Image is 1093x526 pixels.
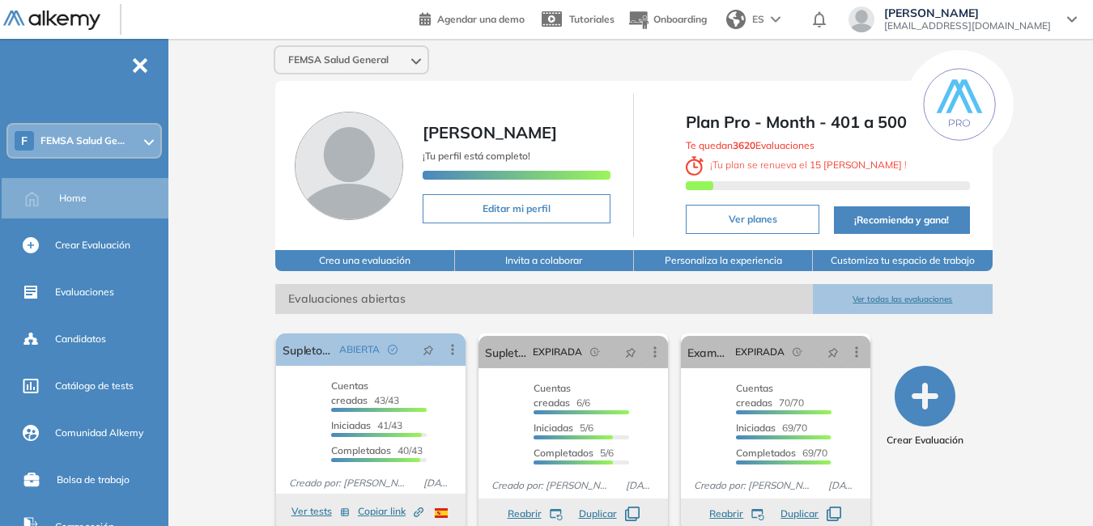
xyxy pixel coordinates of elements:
[736,422,807,434] span: 69/70
[771,16,780,23] img: arrow
[331,380,399,406] span: 43/43
[40,134,125,147] span: FEMSA Salud Ge...
[331,444,391,456] span: Completados
[339,342,380,357] span: ABIERTA
[884,6,1051,19] span: [PERSON_NAME]
[485,478,619,493] span: Creado por: [PERSON_NAME]
[21,134,28,147] span: F
[686,205,819,234] button: Ver planes
[455,250,634,271] button: Invita a colaborar
[534,422,573,434] span: Iniciadas
[627,2,707,37] button: Onboarding
[887,433,963,448] span: Crear Evaluación
[813,250,992,271] button: Customiza tu espacio de trabajo
[291,502,350,521] button: Ver tests
[579,507,617,521] span: Duplicar
[59,191,87,206] span: Home
[687,336,729,368] a: Examen final etapa 2 grupos 2025
[283,333,333,366] a: Supletorio Cert. Medicinas Franquicias 2025
[687,478,822,493] span: Creado por: [PERSON_NAME]
[419,8,525,28] a: Agendar una demo
[619,478,661,493] span: [DATE]
[709,507,764,521] button: Reabrir
[410,337,446,363] button: pushpin
[752,12,764,27] span: ES
[533,345,582,359] span: EXPIRADA
[686,110,969,134] span: Plan Pro - Month - 401 a 500
[709,507,743,521] span: Reabrir
[686,159,907,171] span: ¡ Tu plan se renueva el !
[736,447,827,459] span: 69/70
[331,419,402,431] span: 41/43
[736,422,776,434] span: Iniciadas
[827,346,839,358] span: pushpin
[423,194,610,223] button: Editar mi perfil
[834,206,970,234] button: ¡Recomienda y gana!
[55,238,130,252] span: Crear Evaluación
[331,444,423,456] span: 40/43
[686,139,814,151] span: Te quedan Evaluaciones
[625,346,636,358] span: pushpin
[275,284,813,314] span: Evaluaciones abiertas
[686,156,704,176] img: clock-svg
[613,339,649,365] button: pushpin
[736,382,773,409] span: Cuentas creadas
[813,284,992,314] button: Ver todas las evaluaciones
[569,13,615,25] span: Tutoriales
[485,336,526,368] a: Supletorio Franquicias escuela de auxiliares
[590,347,600,357] span: field-time
[437,13,525,25] span: Agendar una demo
[534,382,571,409] span: Cuentas creadas
[736,382,804,409] span: 70/70
[283,476,417,490] span: Creado por: [PERSON_NAME]
[807,159,904,171] b: 15 [PERSON_NAME]
[295,112,403,220] img: Foto de perfil
[55,285,114,299] span: Evaluaciones
[275,250,454,271] button: Crea una evaluación
[735,345,785,359] span: EXPIRADA
[815,339,851,365] button: pushpin
[417,476,459,490] span: [DATE]
[288,53,389,66] span: FEMSA Salud General
[780,507,841,521] button: Duplicar
[736,447,796,459] span: Completados
[884,19,1051,32] span: [EMAIL_ADDRESS][DOMAIN_NAME]
[57,473,130,487] span: Bolsa de trabajo
[780,507,819,521] span: Duplicar
[534,382,590,409] span: 6/6
[534,422,593,434] span: 5/6
[508,507,563,521] button: Reabrir
[331,419,371,431] span: Iniciadas
[423,343,434,356] span: pushpin
[423,122,557,142] span: [PERSON_NAME]
[822,478,864,493] span: [DATE]
[3,11,100,31] img: Logo
[55,332,106,346] span: Candidatos
[534,447,593,459] span: Completados
[435,508,448,518] img: ESP
[793,347,802,357] span: field-time
[331,380,368,406] span: Cuentas creadas
[358,504,423,519] span: Copiar link
[726,10,746,29] img: world
[733,139,755,151] b: 3620
[388,345,398,354] span: check-circle
[423,150,530,162] span: ¡Tu perfil está completo!
[358,502,423,521] button: Copiar link
[534,447,614,459] span: 5/6
[508,507,542,521] span: Reabrir
[634,250,813,271] button: Personaliza la experiencia
[579,507,640,521] button: Duplicar
[653,13,707,25] span: Onboarding
[887,366,963,448] button: Crear Evaluación
[55,379,134,393] span: Catálogo de tests
[55,426,143,440] span: Comunidad Alkemy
